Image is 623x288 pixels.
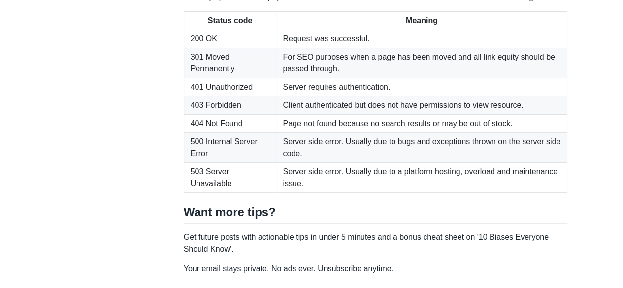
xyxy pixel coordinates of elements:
td: Client authenticated but does not have permissions to view resource. [276,96,567,115]
p: Your email stays private. No ads ever. Unsubscribe anytime. [184,263,568,275]
td: 401 Unauthorized [184,78,276,96]
th: Status code [184,12,276,30]
h2: Want more tips? [184,205,568,224]
td: Request was successful. [276,30,567,48]
td: Server side error. Usually due to bugs and exceptions thrown on the server side code. [276,133,567,163]
td: 403 Forbidden [184,96,276,115]
p: Get future posts with actionable tips in under 5 minutes and a bonus cheat sheet on '10 Biases Ev... [184,231,568,255]
td: For SEO purposes when a page has been moved and all link equity should be passed through. [276,48,567,78]
td: 500 Internal Server Error [184,133,276,163]
td: Server side error. Usually due to a platform hosting, overload and maintenance issue. [276,163,567,193]
td: 301 Moved Permanently [184,48,276,78]
td: Server requires authentication. [276,78,567,96]
td: 200 OK [184,30,276,48]
td: 503 Server Unavailable [184,163,276,193]
td: Page not found because no search results or may be out of stock. [276,115,567,133]
th: Meaning [276,12,567,30]
td: 404 Not Found [184,115,276,133]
